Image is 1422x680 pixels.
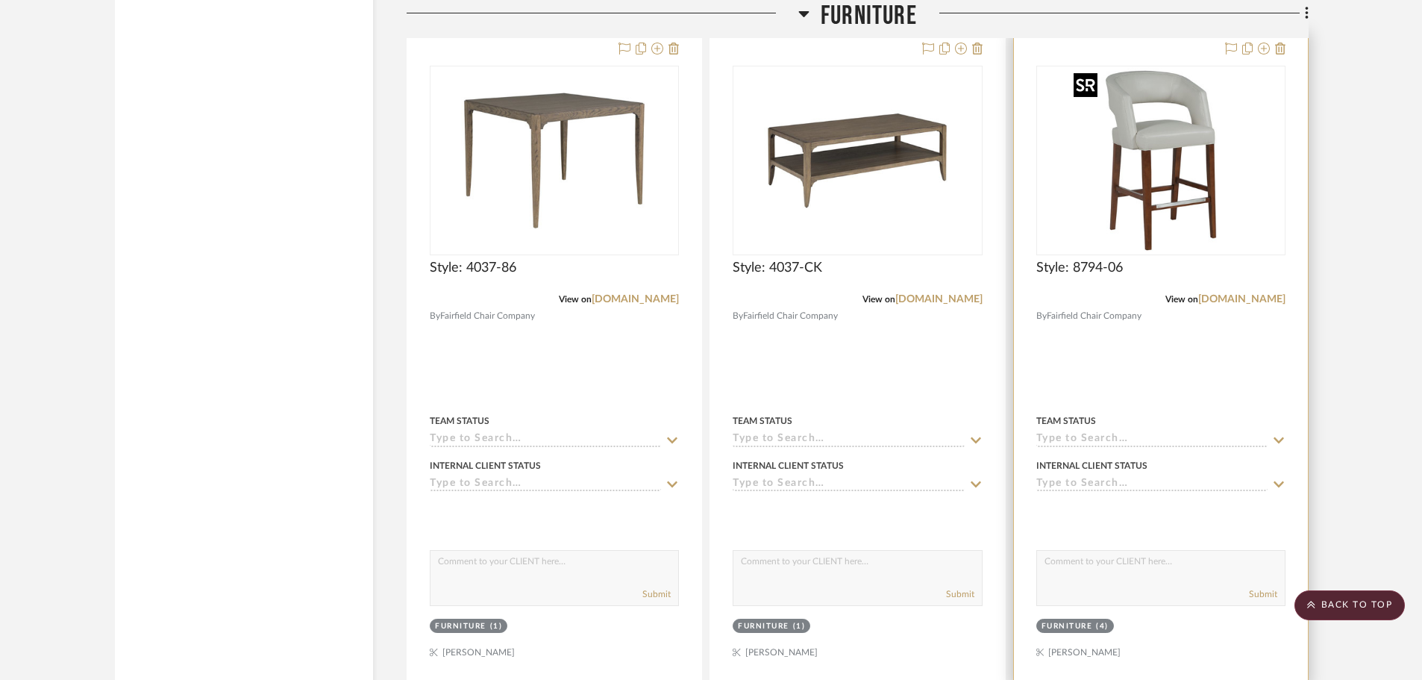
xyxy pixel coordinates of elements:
[1036,414,1096,428] div: Team Status
[430,309,440,323] span: By
[430,414,489,428] div: Team Status
[1249,587,1277,601] button: Submit
[1036,459,1147,472] div: Internal Client Status
[743,309,838,323] span: Fairfield Chair Company
[1047,309,1141,323] span: Fairfield Chair Company
[733,309,743,323] span: By
[1036,260,1123,276] span: Style: 8794-06
[1036,478,1268,492] input: Type to Search…
[1036,433,1268,447] input: Type to Search…
[430,260,516,276] span: Style: 4037-86
[793,621,806,632] div: (1)
[1198,294,1285,305] a: [DOMAIN_NAME]
[946,587,974,601] button: Submit
[1068,67,1254,254] img: Style: 8794-06
[559,295,592,304] span: View on
[592,294,679,305] a: [DOMAIN_NAME]
[1096,621,1109,632] div: (4)
[1165,295,1198,304] span: View on
[862,295,895,304] span: View on
[733,478,964,492] input: Type to Search…
[895,294,983,305] a: [DOMAIN_NAME]
[733,433,964,447] input: Type to Search…
[764,67,950,254] img: Style: 4037-CK
[440,309,535,323] span: Fairfield Chair Company
[733,459,844,472] div: Internal Client Status
[430,478,661,492] input: Type to Search…
[430,433,661,447] input: Type to Search…
[1036,309,1047,323] span: By
[738,621,789,632] div: Furniture
[733,414,792,428] div: Team Status
[1294,590,1405,620] scroll-to-top-button: BACK TO TOP
[1037,66,1285,255] div: 0
[435,621,486,632] div: Furniture
[642,587,671,601] button: Submit
[1042,621,1093,632] div: Furniture
[430,459,541,472] div: Internal Client Status
[461,67,648,254] img: Style: 4037-86
[733,260,822,276] span: Style: 4037-CK
[490,621,503,632] div: (1)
